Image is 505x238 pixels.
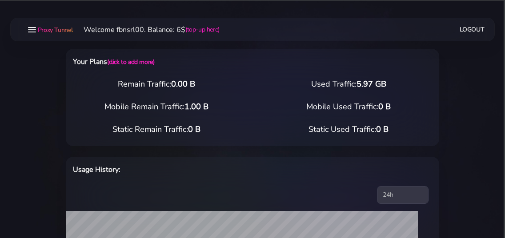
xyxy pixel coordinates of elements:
[252,78,445,90] div: Used Traffic:
[73,164,278,175] h6: Usage History:
[73,24,220,35] li: Welcome fbnsrl00. Balance: 6$
[357,79,386,89] span: 5.97 GB
[252,123,445,135] div: Static Used Traffic:
[60,123,252,135] div: Static Remain Traffic:
[188,124,200,135] span: 0 B
[171,79,195,89] span: 0.00 B
[184,101,208,112] span: 1.00 B
[38,26,73,34] span: Proxy Tunnel
[60,78,252,90] div: Remain Traffic:
[460,21,485,38] a: Logout
[374,93,494,227] iframe: Webchat Widget
[185,25,220,34] a: (top-up here)
[107,58,154,66] a: (click to add more)
[252,101,445,113] div: Mobile Used Traffic:
[36,23,73,37] a: Proxy Tunnel
[73,56,278,67] h6: Your Plans
[60,101,252,113] div: Mobile Remain Traffic:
